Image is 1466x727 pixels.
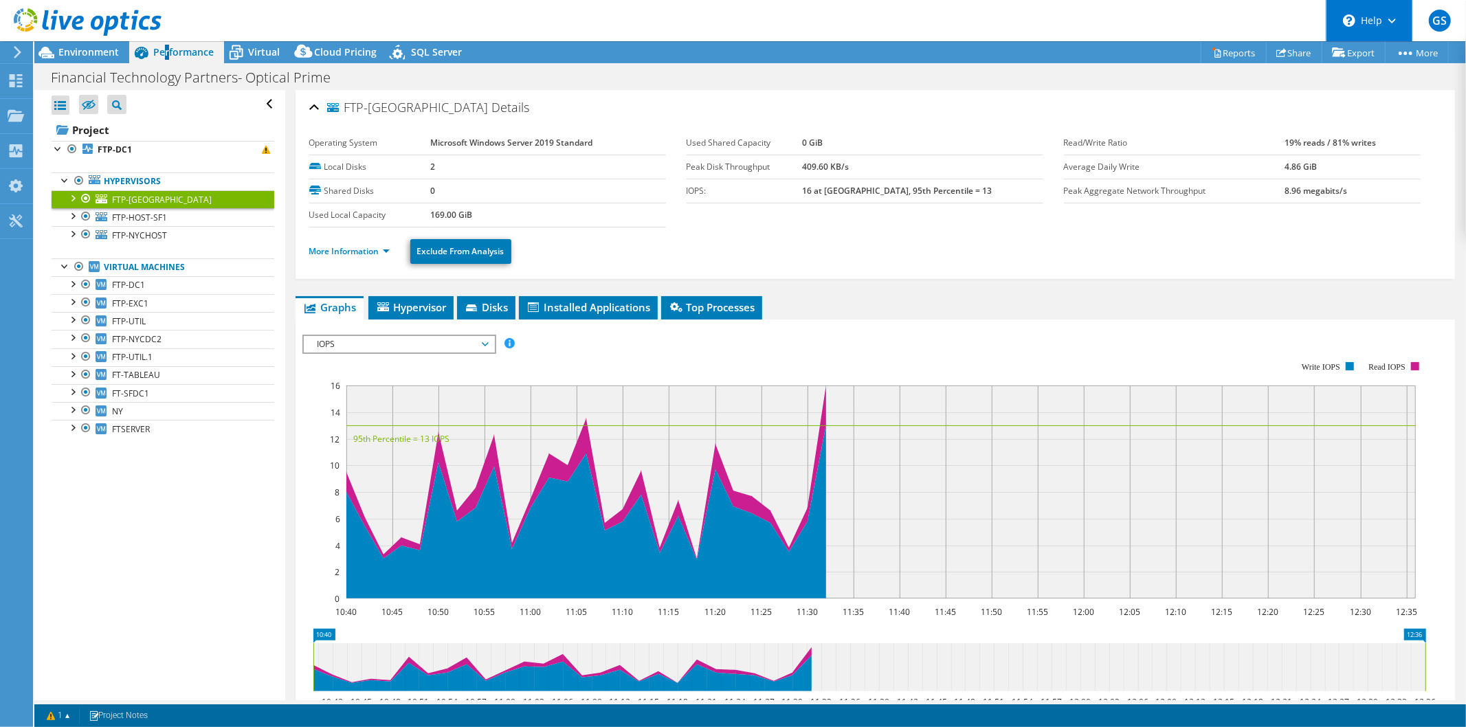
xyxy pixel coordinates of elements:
a: FTP-DC1 [52,141,274,159]
b: 0 GiB [802,137,823,148]
text: 11:09 [581,696,602,708]
text: 11:10 [612,606,633,618]
span: Graphs [302,300,357,314]
text: 11:33 [810,696,832,708]
text: 12:00 [1069,696,1091,708]
label: Peak Disk Throughput [687,160,803,174]
span: Hypervisor [375,300,447,314]
b: 19% reads / 81% writes [1285,137,1377,148]
b: 8.96 megabits/s [1285,185,1348,197]
text: 12:36 [1414,696,1436,708]
text: 2 [335,566,340,578]
label: IOPS: [687,184,803,198]
text: 11:35 [843,606,864,618]
span: FT-SFDC1 [112,388,149,399]
label: Shared Disks [309,184,431,198]
text: 11:24 [724,696,746,708]
text: 11:50 [981,606,1002,618]
text: 12:10 [1165,606,1186,618]
span: FTP-NYCHOST [112,230,167,241]
a: More Information [309,245,390,257]
span: FTP-HOST-SF1 [112,212,167,223]
text: 12:30 [1350,606,1371,618]
a: Share [1266,42,1322,63]
a: More [1385,42,1449,63]
a: FTP-NYCHOST [52,226,274,244]
text: 11:05 [566,606,587,618]
b: 0 [430,185,435,197]
text: Write IOPS [1302,362,1340,372]
text: 12:25 [1303,606,1324,618]
text: 10:57 [465,696,487,708]
a: FTP-DC1 [52,276,274,294]
text: 11:45 [926,696,947,708]
b: 16 at [GEOGRAPHIC_DATA], 95th Percentile = 13 [802,185,992,197]
a: 1 [37,707,80,724]
span: Top Processes [668,300,755,314]
a: FTSERVER [52,420,274,438]
text: Read IOPS [1368,362,1406,372]
span: SQL Server [411,45,462,58]
text: 11:39 [868,696,889,708]
text: 10:40 [335,606,357,618]
text: 12 [330,434,340,445]
h1: Financial Technology Partners- Optical Prime [45,70,352,85]
span: Installed Applications [526,300,651,314]
label: Used Shared Capacity [687,136,803,150]
text: 11:30 [797,606,818,618]
a: Export [1322,42,1386,63]
b: 169.00 GiB [430,209,472,221]
span: Virtual [248,45,280,58]
text: 10:45 [351,696,372,708]
text: 0 [335,593,340,605]
text: 10:51 [408,696,429,708]
text: 11:12 [609,696,630,708]
a: NY [52,402,274,420]
svg: \n [1343,14,1355,27]
text: 11:51 [983,696,1004,708]
text: 12:06 [1127,696,1148,708]
a: FTP-NYCDC2 [52,330,274,348]
text: 11:42 [897,696,918,708]
a: FTP-EXC1 [52,294,274,312]
text: 12:30 [1357,696,1378,708]
a: Hypervisors [52,172,274,190]
text: 11:30 [781,696,803,708]
label: Read/Write Ratio [1064,136,1285,150]
span: FTP-UTIL.1 [112,351,153,363]
span: IOPS [311,336,487,353]
a: FTP-[GEOGRAPHIC_DATA] [52,190,274,208]
text: 11:21 [696,696,717,708]
label: Local Disks [309,160,431,174]
text: 12:35 [1396,606,1417,618]
text: 12:15 [1213,696,1234,708]
text: 12:27 [1328,696,1349,708]
text: 10:45 [381,606,403,618]
text: 11:20 [704,606,726,618]
text: 8 [335,486,340,498]
label: Operating System [309,136,431,150]
span: FT-TABLEAU [112,369,160,381]
text: 6 [335,513,340,525]
text: 10:50 [427,606,449,618]
text: 12:09 [1155,696,1177,708]
text: 12:33 [1386,696,1407,708]
text: 12:15 [1211,606,1232,618]
b: 4.86 GiB [1285,161,1318,172]
b: Microsoft Windows Server 2019 Standard [430,137,592,148]
text: 10:42 [322,696,343,708]
text: 11:57 [1041,696,1062,708]
text: 12:12 [1184,696,1206,708]
text: 11:48 [954,696,975,708]
text: 11:55 [1027,606,1048,618]
text: 11:00 [520,606,541,618]
text: 4 [335,540,340,552]
text: 11:45 [935,606,956,618]
text: 12:21 [1271,696,1292,708]
a: Virtual Machines [52,258,274,276]
span: Disks [464,300,509,314]
a: FT-TABLEAU [52,366,274,384]
a: FTP-HOST-SF1 [52,208,274,226]
span: FTP-EXC1 [112,298,148,309]
text: 12:24 [1300,696,1321,708]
